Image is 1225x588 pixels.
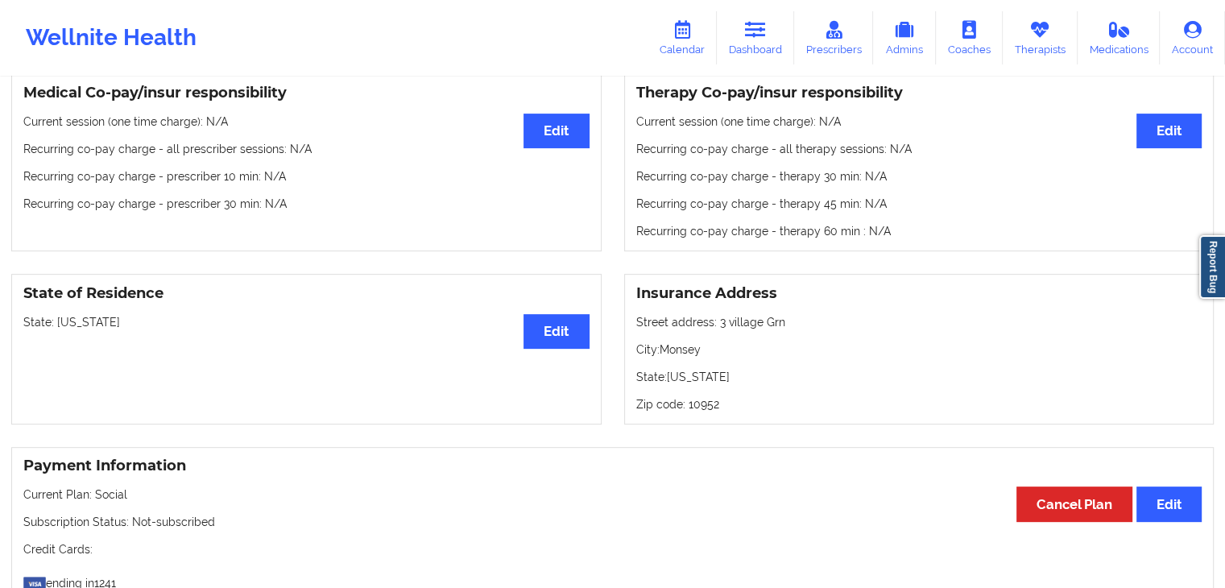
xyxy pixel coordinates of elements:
[636,369,1202,385] p: State: [US_STATE]
[1199,235,1225,299] a: Report Bug
[648,11,717,64] a: Calendar
[23,314,590,330] p: State: [US_STATE]
[636,114,1202,130] p: Current session (one time charge): N/A
[794,11,874,64] a: Prescribers
[23,168,590,184] p: Recurring co-pay charge - prescriber 10 min : N/A
[873,11,936,64] a: Admins
[23,541,1202,557] p: Credit Cards:
[636,168,1202,184] p: Recurring co-pay charge - therapy 30 min : N/A
[1136,114,1202,148] button: Edit
[636,84,1202,102] h3: Therapy Co-pay/insur responsibility
[636,141,1202,157] p: Recurring co-pay charge - all therapy sessions : N/A
[524,114,589,148] button: Edit
[1016,487,1132,521] button: Cancel Plan
[1078,11,1161,64] a: Medications
[636,342,1202,358] p: City: Monsey
[636,396,1202,412] p: Zip code: 10952
[23,114,590,130] p: Current session (one time charge): N/A
[23,487,1202,503] p: Current Plan: Social
[524,314,589,349] button: Edit
[23,141,590,157] p: Recurring co-pay charge - all prescriber sessions : N/A
[23,196,590,212] p: Recurring co-pay charge - prescriber 30 min : N/A
[1160,11,1225,64] a: Account
[936,11,1003,64] a: Coaches
[636,223,1202,239] p: Recurring co-pay charge - therapy 60 min : N/A
[636,284,1202,303] h3: Insurance Address
[636,196,1202,212] p: Recurring co-pay charge - therapy 45 min : N/A
[717,11,794,64] a: Dashboard
[1136,487,1202,521] button: Edit
[23,457,1202,475] h3: Payment Information
[1003,11,1078,64] a: Therapists
[23,284,590,303] h3: State of Residence
[636,314,1202,330] p: Street address: 3 village Grn
[23,514,1202,530] p: Subscription Status: Not-subscribed
[23,84,590,102] h3: Medical Co-pay/insur responsibility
